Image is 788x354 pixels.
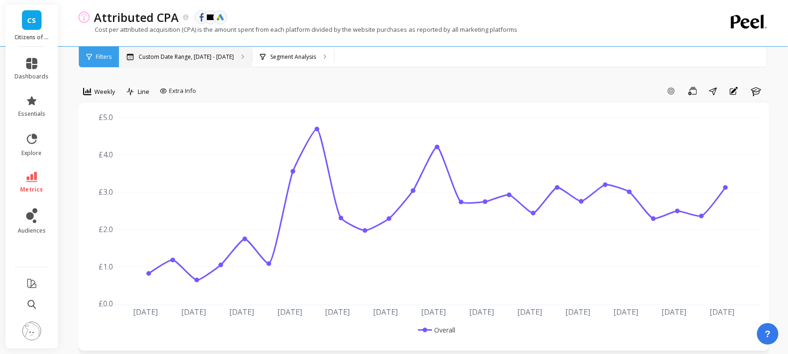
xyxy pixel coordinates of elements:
p: Cost per attributed acquisition (CPA) is the amount spent from each platform divided by the websi... [78,25,517,34]
span: ? [765,327,771,340]
span: dashboards [15,73,49,80]
span: Weekly [94,87,115,96]
span: metrics [21,186,43,193]
span: Extra Info [169,86,196,96]
p: Citizens of Soil [15,34,49,41]
span: essentials [18,110,45,118]
span: Filters [96,53,112,61]
span: Line [138,87,149,96]
img: profile picture [22,322,41,340]
span: CS [28,15,36,26]
p: Custom Date Range, [DATE] - [DATE] [139,53,234,61]
img: api.fb.svg [197,13,206,21]
img: header icon [78,11,90,23]
p: Attributed CPA [94,9,179,25]
img: api.klaviyo.svg [207,14,215,20]
span: audiences [18,227,46,234]
span: explore [22,149,42,157]
button: ? [757,323,779,345]
p: Segment Analysis [270,53,316,61]
img: api.google.svg [216,13,225,21]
